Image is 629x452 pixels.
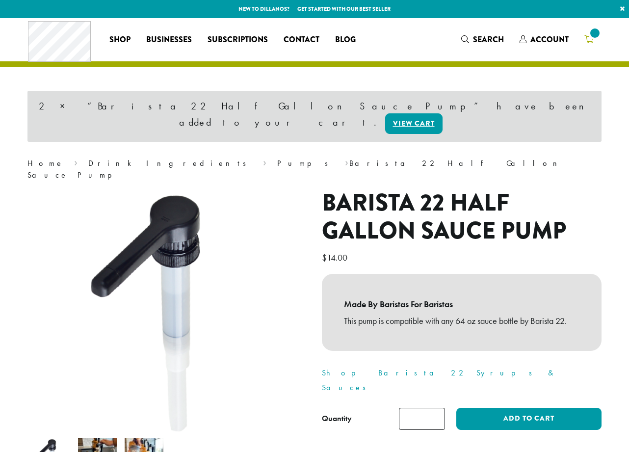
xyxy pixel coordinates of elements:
[344,313,579,329] p: This pump is compatible with any 64 oz sauce bottle by Barista 22.
[322,368,557,393] a: Shop Barista 22 Syrups & Sauces
[27,91,602,142] div: 2 × “Barista 22 Half Gallon Sauce Pump” have been added to your cart.
[109,34,131,46] span: Shop
[530,34,569,45] span: Account
[284,34,319,46] span: Contact
[277,158,335,168] a: Pumps
[27,158,602,181] nav: Breadcrumb
[385,113,443,134] a: View cart
[322,189,602,245] h1: Barista 22 Half Gallon Sauce Pump
[344,296,579,313] b: Made By Baristas For Baristas
[322,413,352,425] div: Quantity
[27,158,64,168] a: Home
[322,252,350,263] bdi: 14.00
[335,34,356,46] span: Blog
[473,34,504,45] span: Search
[102,32,138,48] a: Shop
[322,252,327,263] span: $
[345,154,348,169] span: ›
[74,154,78,169] span: ›
[88,158,253,168] a: Drink Ingredients
[456,408,602,430] button: Add to cart
[208,34,268,46] span: Subscriptions
[453,31,512,48] a: Search
[263,154,266,169] span: ›
[399,408,445,430] input: Product quantity
[297,5,391,13] a: Get started with our best seller
[146,34,192,46] span: Businesses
